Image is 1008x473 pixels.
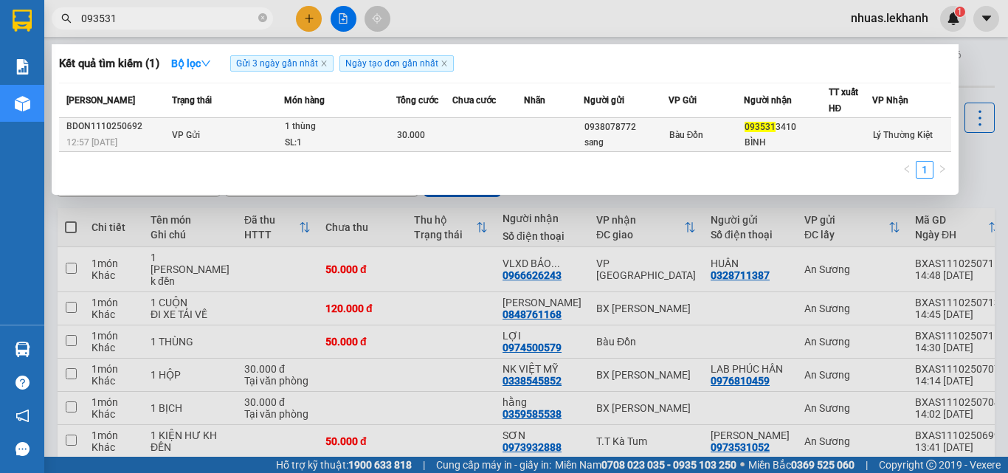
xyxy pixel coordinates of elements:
[452,95,496,106] span: Chưa cước
[66,119,168,134] div: BDON1110250692
[171,58,211,69] strong: Bộ lọc
[933,161,951,179] button: right
[81,10,255,27] input: Tìm tên, số ĐT hoặc mã đơn
[873,130,933,140] span: Lý Thường Kiệt
[744,95,792,106] span: Người nhận
[916,162,933,178] a: 1
[898,161,916,179] li: Previous Page
[201,58,211,69] span: down
[59,56,159,72] h3: Kết quả tìm kiếm ( 1 )
[745,135,828,151] div: BÌNH
[66,137,117,148] span: 12:57 [DATE]
[933,161,951,179] li: Next Page
[441,60,448,67] span: close
[938,165,947,173] span: right
[15,442,30,456] span: message
[916,161,933,179] li: 1
[284,95,325,106] span: Món hàng
[15,409,30,423] span: notification
[872,95,908,106] span: VP Nhận
[61,13,72,24] span: search
[172,95,212,106] span: Trạng thái
[902,165,911,173] span: left
[396,95,438,106] span: Tổng cước
[524,95,545,106] span: Nhãn
[669,95,697,106] span: VP Gửi
[15,59,30,75] img: solution-icon
[745,122,776,132] span: 093531
[584,95,624,106] span: Người gửi
[258,12,267,26] span: close-circle
[159,52,223,75] button: Bộ lọcdown
[258,13,267,22] span: close-circle
[898,161,916,179] button: left
[829,87,858,114] span: TT xuất HĐ
[285,135,396,151] div: SL: 1
[584,120,668,135] div: 0938078772
[172,130,200,140] span: VP Gửi
[15,96,30,111] img: warehouse-icon
[66,95,135,106] span: [PERSON_NAME]
[285,119,396,135] div: 1 thùng
[15,342,30,357] img: warehouse-icon
[339,55,454,72] span: Ngày tạo đơn gần nhất
[320,60,328,67] span: close
[745,120,828,135] div: 3410
[669,130,704,140] span: Bàu Đồn
[584,135,668,151] div: sang
[397,130,425,140] span: 30.000
[15,376,30,390] span: question-circle
[13,10,32,32] img: logo-vxr
[230,55,334,72] span: Gửi 3 ngày gần nhất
